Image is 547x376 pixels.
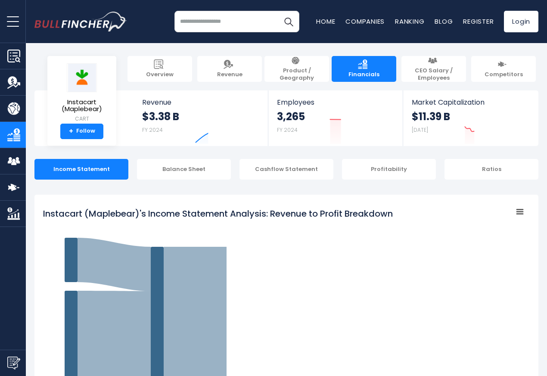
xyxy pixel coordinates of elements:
small: [DATE] [412,126,428,134]
a: Instacart (Maplebear) CART [54,63,110,124]
small: CART [54,115,109,123]
div: Ratios [444,159,538,180]
div: Income Statement [34,159,128,180]
span: Employees [277,98,394,106]
a: Ranking [395,17,424,26]
small: FY 2024 [277,126,298,134]
strong: 3,265 [277,110,305,123]
a: Home [316,17,335,26]
button: Search [278,11,299,32]
a: Revenue [197,56,262,82]
small: FY 2024 [142,126,163,134]
strong: + [69,127,73,135]
a: Market Capitalization $11.39 B [DATE] [403,90,538,146]
span: CEO Salary / Employees [406,67,462,82]
a: Employees 3,265 FY 2024 [268,90,402,146]
span: Overview [146,71,174,78]
a: Financials [332,56,396,82]
div: Cashflow Statement [239,159,333,180]
strong: $3.38 B [142,110,179,123]
div: Profitability [342,159,436,180]
a: CEO Salary / Employees [401,56,466,82]
span: Competitors [485,71,523,78]
span: Market Capitalization [412,98,529,106]
span: Revenue [217,71,242,78]
span: Revenue [142,98,260,106]
span: Financials [348,71,379,78]
img: bullfincher logo [34,12,127,31]
a: Competitors [471,56,536,82]
a: Blog [435,17,453,26]
a: Go to homepage [34,12,127,31]
a: Login [504,11,538,32]
a: Overview [127,56,192,82]
a: Register [463,17,494,26]
a: Companies [345,17,385,26]
tspan: Instacart (Maplebear)'s Income Statement Analysis: Revenue to Profit Breakdown [43,208,393,220]
div: Balance Sheet [137,159,231,180]
strong: $11.39 B [412,110,450,123]
a: +Follow [60,124,103,139]
a: Product / Geography [264,56,329,82]
a: Revenue $3.38 B FY 2024 [134,90,268,146]
span: Instacart (Maplebear) [54,99,109,113]
span: Product / Geography [269,67,325,82]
